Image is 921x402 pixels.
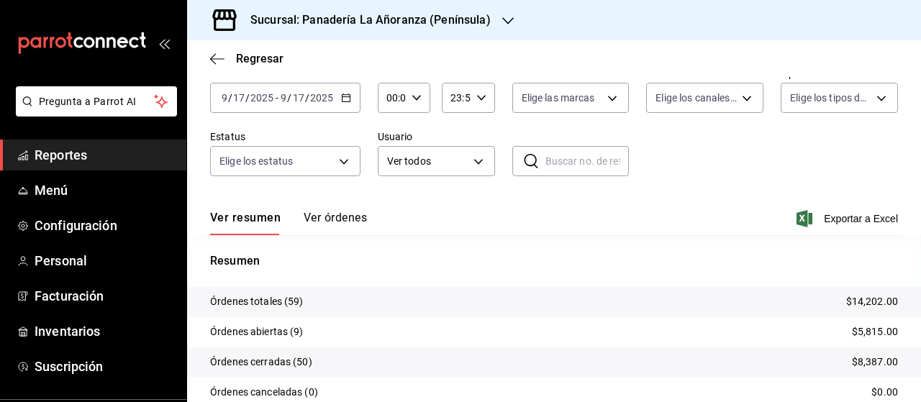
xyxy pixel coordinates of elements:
[210,355,312,370] p: Órdenes cerradas (50)
[522,91,595,105] span: Elige las marcas
[210,252,898,270] p: Resumen
[210,52,283,65] button: Regresar
[35,357,175,376] span: Suscripción
[846,294,898,309] p: $14,202.00
[16,86,177,117] button: Pregunta a Parrot AI
[228,92,232,104] span: /
[790,91,871,105] span: Elige los tipos de orden
[239,12,491,29] h3: Sucursal: Panadería La Añoranza (Península)
[305,92,309,104] span: /
[35,181,175,200] span: Menú
[39,94,155,109] span: Pregunta a Parrot AI
[852,324,898,339] p: $5,815.00
[210,385,318,400] p: Órdenes canceladas (0)
[210,68,360,78] label: Fecha
[210,211,367,235] div: navigation tabs
[287,92,291,104] span: /
[545,147,630,175] input: Buscar no. de referencia
[219,154,293,168] span: Elige los estatus
[276,92,278,104] span: -
[35,145,175,165] span: Reportes
[280,92,287,104] input: --
[35,216,175,235] span: Configuración
[35,321,175,341] span: Inventarios
[245,92,250,104] span: /
[158,37,170,49] button: open_drawer_menu
[378,68,430,78] label: Hora inicio
[210,132,360,142] label: Estatus
[210,211,281,235] button: Ver resumen
[309,92,334,104] input: ----
[442,68,494,78] label: Hora fin
[852,355,898,370] p: $8,387.00
[236,52,283,65] span: Regresar
[387,154,468,169] span: Ver todos
[35,251,175,270] span: Personal
[10,104,177,119] a: Pregunta a Parrot AI
[35,286,175,306] span: Facturación
[304,211,367,235] button: Ver órdenes
[232,92,245,104] input: --
[292,92,305,104] input: --
[221,92,228,104] input: --
[210,324,304,339] p: Órdenes abiertas (9)
[378,132,495,142] label: Usuario
[871,385,898,400] p: $0.00
[799,210,898,227] button: Exportar a Excel
[250,92,274,104] input: ----
[210,294,304,309] p: Órdenes totales (59)
[655,91,737,105] span: Elige los canales de venta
